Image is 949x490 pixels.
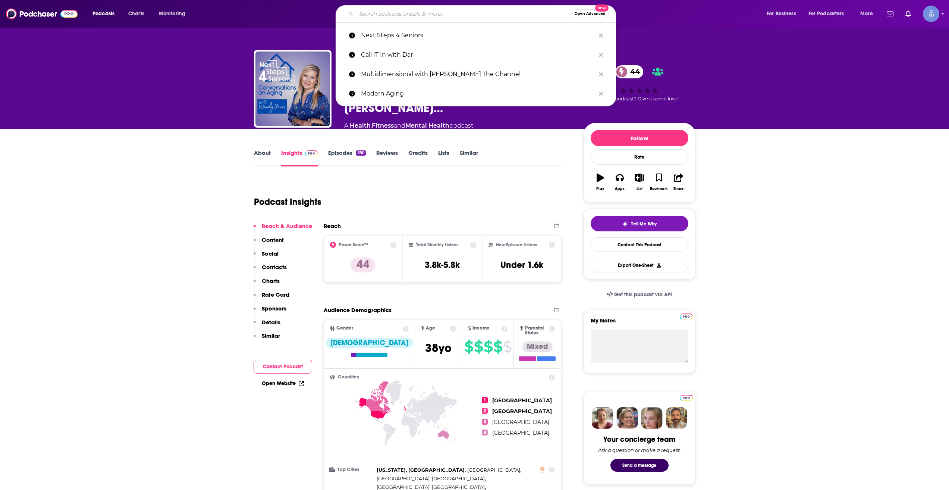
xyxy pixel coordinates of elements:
a: Show notifications dropdown [902,7,914,20]
button: open menu [804,8,855,20]
button: Content [254,236,284,250]
h2: Power Score™ [339,242,368,247]
img: Podchaser Pro [305,150,318,156]
span: $ [493,341,502,353]
img: Jules Profile [641,407,663,429]
span: and [394,122,405,129]
p: Social [262,250,279,257]
div: Ask a question or make a request. [598,447,681,453]
span: [GEOGRAPHIC_DATA] [492,408,552,415]
span: Monitoring [159,9,185,19]
div: Search podcasts, credits, & more... [343,5,623,22]
span: [GEOGRAPHIC_DATA] [467,467,520,473]
a: Credits [408,149,428,166]
span: $ [464,341,473,353]
button: Contact Podcast [254,360,312,374]
span: 3 [482,419,488,425]
button: List [629,169,649,196]
div: 44Good podcast? Give it some love! [584,50,695,117]
span: For Podcasters [808,9,844,19]
img: Podchaser - Follow, Share and Rate Podcasts [6,7,78,21]
span: Countries [338,375,359,380]
img: Jon Profile [666,407,687,429]
h3: 3.8k-5.8k [425,259,460,271]
span: , [377,474,486,483]
a: Pro website [680,394,693,401]
a: Lists [438,149,449,166]
a: Health [350,122,371,129]
span: 1 [482,397,488,403]
p: Contacts [262,263,287,271]
span: 4 [482,430,488,436]
h2: Audience Demographics [324,306,392,313]
span: For Business [767,9,796,19]
a: About [254,149,271,166]
button: Export One-Sheet [591,258,688,272]
p: Modern Aging [361,84,595,103]
p: 44 [351,258,375,272]
button: Follow [591,130,688,146]
span: $ [474,341,483,353]
span: Gender [336,326,353,331]
span: , [371,122,372,129]
p: Reach & Audience [262,222,312,230]
input: Search podcasts, credits, & more... [356,8,571,20]
span: [GEOGRAPHIC_DATA] [492,397,552,404]
p: Call IT In with Dar [361,45,595,65]
a: Call IT In with Dar [336,45,616,65]
span: Tell Me Why [631,221,657,227]
img: User Profile [923,6,939,22]
h2: Total Monthly Listens [416,242,458,247]
div: A podcast [344,121,473,130]
h2: New Episode Listens [496,242,537,247]
p: Next Steps 4 Seniors [361,26,595,45]
div: Rate [591,149,688,165]
button: open menu [87,8,124,20]
button: Sponsors [254,305,286,319]
a: Next Steps 4 Seniors: Conversations on Aging with Wendy Jones [255,52,330,126]
span: More [860,9,873,19]
button: Reach & Audience [254,222,312,236]
div: Share [673,187,684,191]
button: Similar [254,332,280,346]
button: open menu [154,8,195,20]
a: Show notifications dropdown [884,7,896,20]
a: InsightsPodchaser Pro [281,149,318,166]
p: Content [262,236,284,243]
h1: Podcast Insights [254,196,321,207]
span: [GEOGRAPHIC_DATA] [492,419,549,425]
button: tell me why sparkleTell Me Why [591,216,688,231]
p: Similar [262,332,280,339]
span: 44 [623,65,644,78]
a: Open Website [262,380,304,387]
span: Income [472,326,490,331]
a: Fitness [372,122,394,129]
p: Details [262,319,280,326]
span: New [595,4,609,12]
a: Similar [460,149,478,166]
span: [GEOGRAPHIC_DATA], [GEOGRAPHIC_DATA] [377,484,485,490]
span: Age [426,326,435,331]
a: Pro website [680,312,693,319]
button: open menu [855,8,882,20]
span: [US_STATE], [GEOGRAPHIC_DATA] [377,467,465,473]
p: Sponsors [262,305,286,312]
button: Show profile menu [923,6,939,22]
button: Bookmark [649,169,669,196]
p: Rate Card [262,291,289,298]
span: Charts [128,9,144,19]
img: Podchaser Pro [680,395,693,401]
a: 44 [615,65,644,78]
button: Apps [610,169,629,196]
div: Your concierge team [603,435,675,444]
button: open menu [761,8,805,20]
span: Get this podcast via API [614,291,672,298]
a: Get this podcast via API [601,285,678,304]
a: Charts [123,8,149,20]
span: $ [484,341,493,353]
div: 390 [356,150,365,156]
button: Play [591,169,610,196]
p: Multidimensional with Christina The Channel [361,65,595,84]
a: Mental Health [405,122,449,129]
